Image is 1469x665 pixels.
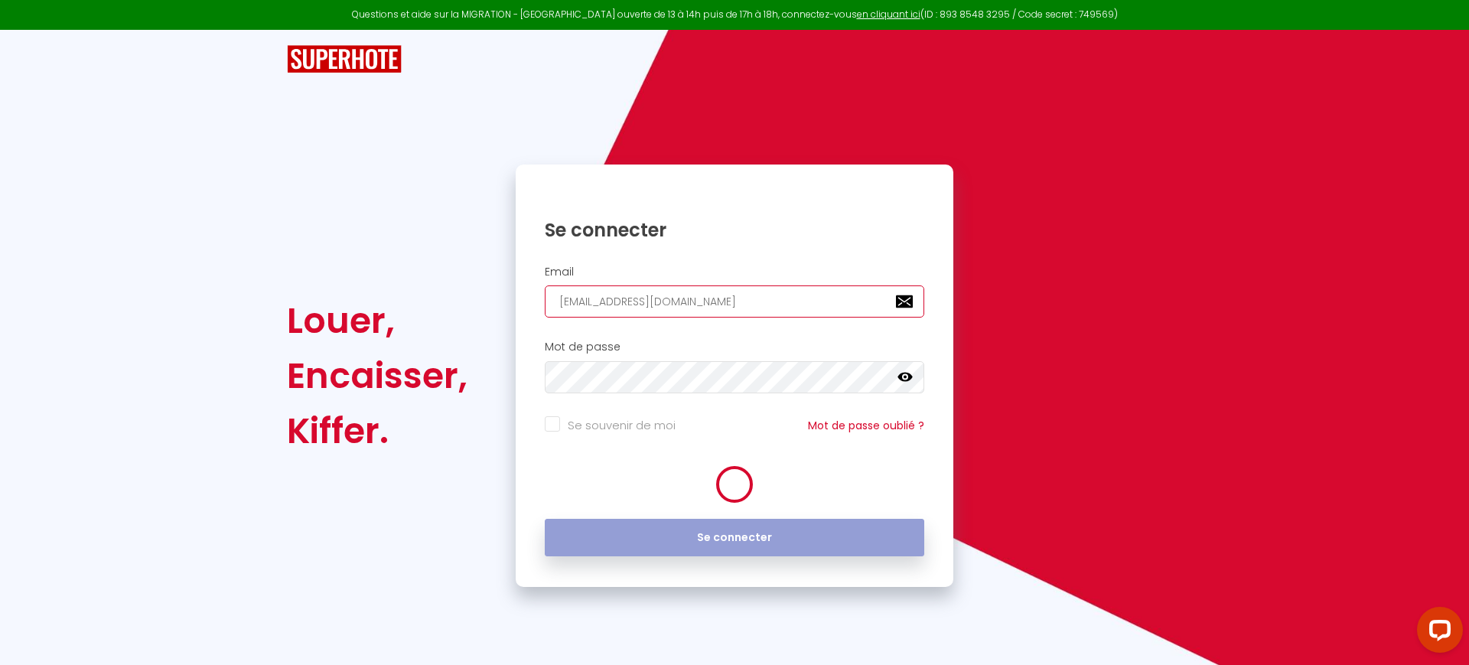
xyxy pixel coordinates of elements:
div: Encaisser, [287,348,467,403]
h2: Email [545,266,924,279]
a: Mot de passe oublié ? [808,418,924,433]
img: SuperHote logo [287,45,402,73]
input: Ton Email [545,285,924,318]
div: Louer, [287,293,467,348]
div: Kiffer. [287,403,467,458]
button: Se connecter [545,519,924,557]
h1: Se connecter [545,218,924,242]
iframe: LiveChat chat widget [1405,601,1469,665]
a: en cliquant ici [857,8,920,21]
h2: Mot de passe [545,341,924,354]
